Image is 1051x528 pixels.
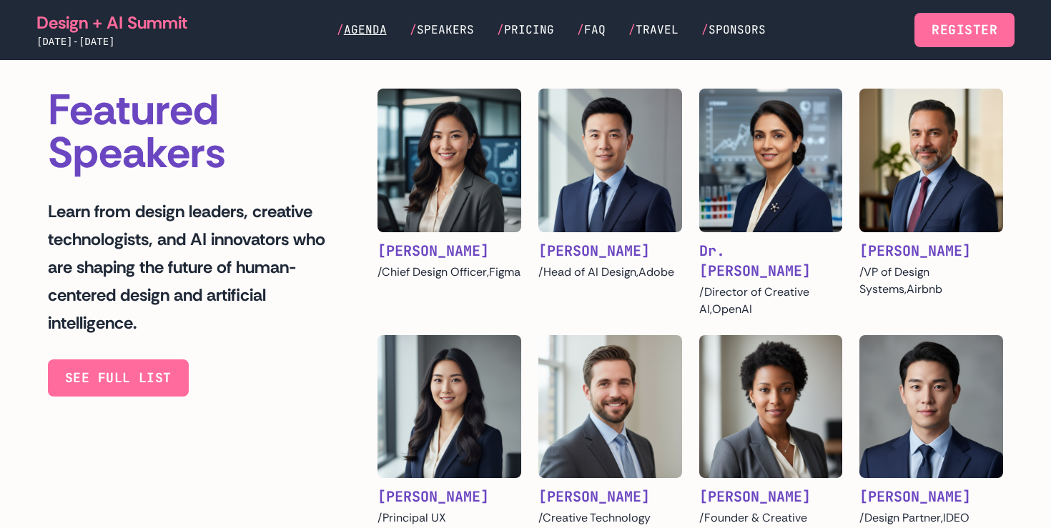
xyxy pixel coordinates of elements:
img: Marcus Chen headshot [538,89,682,232]
p: / Director of Creative AI , OpenAI [699,284,843,318]
img: Dr. Priya Sharma headshot [699,89,843,232]
h2: Featured Speakers [48,89,343,174]
p: / Chief Design Officer , Figma [378,264,521,281]
p: Learn from design leaders, creative technologists, and AI innovators who are shaping the future o... [48,197,343,337]
h3: [PERSON_NAME] [538,241,682,261]
h3: [PERSON_NAME] [699,487,843,507]
span: Pricing [504,22,554,37]
p: / Head of AI Design , Adobe [538,264,682,281]
h3: [PERSON_NAME] [859,241,1003,261]
a: /Pricing [497,21,554,39]
span: / [628,22,636,37]
h3: Dr. [PERSON_NAME] [699,241,843,281]
a: see FULL LIST [65,369,172,386]
span: Travel [636,22,679,37]
span: / [577,22,584,37]
p: / Design Partner , IDEO [859,509,1003,527]
a: /Agenda [337,21,387,39]
h3: [PERSON_NAME] [378,487,521,507]
span: Sponsors [709,22,766,37]
span: Speakers [417,22,474,37]
a: Register [914,13,1015,47]
h3: [PERSON_NAME] [378,241,521,261]
img: Sarah Kim headshot [378,89,521,232]
span: / [337,22,344,37]
span: Agenda [344,22,387,37]
p: / VP of Design Systems , Airbnb [859,264,1003,298]
img: Lisa Zhang headshot [378,335,521,479]
img: James Rodriguez headshot [859,89,1003,232]
img: Rachel Williams headshot [699,335,843,479]
img: Alex Thompson headshot [538,335,682,479]
img: David Park headshot [859,335,1003,479]
span: / [497,22,504,37]
a: /Travel [628,21,679,39]
div: [DATE]-[DATE] [36,34,187,49]
button: see FULL LIST [48,359,189,397]
a: /FAQ [577,21,606,39]
a: /Sponsors [701,21,766,39]
a: Design + AI Summit [36,11,187,34]
span: FAQ [584,22,606,37]
span: / [410,22,417,37]
h3: [PERSON_NAME] [538,487,682,507]
a: /Speakers [410,21,474,39]
h3: [PERSON_NAME] [859,487,1003,507]
span: / [701,22,709,37]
